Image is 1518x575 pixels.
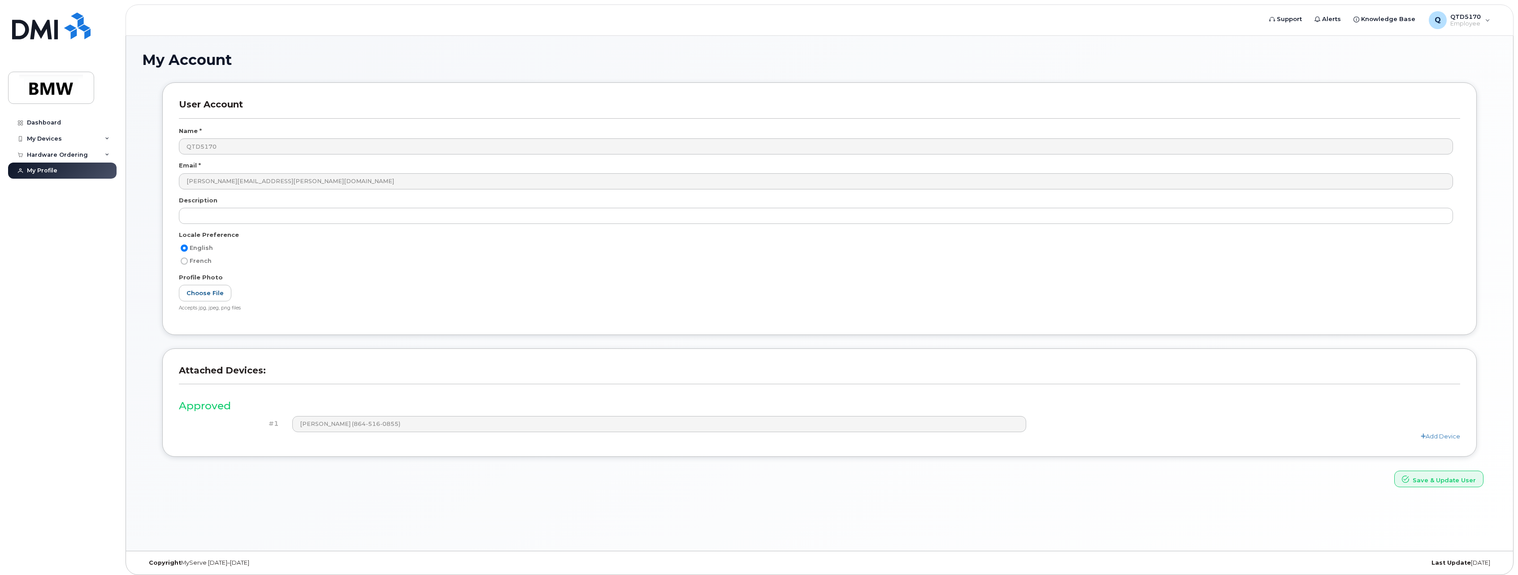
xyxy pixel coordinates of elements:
span: French [190,257,212,264]
a: Add Device [1421,433,1460,440]
strong: Copyright [149,559,181,566]
h1: My Account [142,52,1497,68]
h4: #1 [186,420,279,428]
span: English [190,245,213,251]
h3: Attached Devices: [179,365,1460,384]
div: [DATE] [1045,559,1497,566]
h3: Approved [179,400,1460,412]
label: Name * [179,127,202,135]
input: English [181,245,188,252]
label: Locale Preference [179,231,239,239]
h3: User Account [179,99,1460,118]
strong: Last Update [1431,559,1471,566]
input: French [181,257,188,265]
button: Save & Update User [1394,471,1483,487]
label: Choose File [179,285,231,301]
div: Accepts jpg, jpeg, png files [179,305,1453,312]
label: Profile Photo [179,273,223,282]
label: Description [179,196,217,205]
label: Email * [179,161,201,170]
div: MyServe [DATE]–[DATE] [142,559,594,566]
